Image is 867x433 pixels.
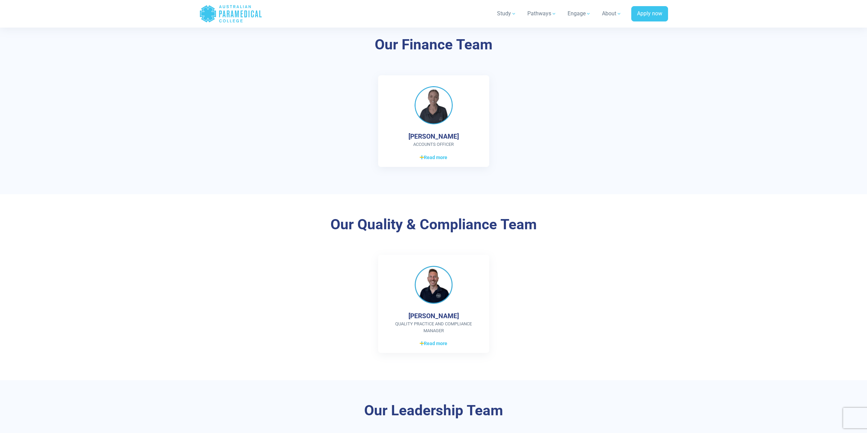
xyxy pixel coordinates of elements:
[493,4,521,23] a: Study
[563,4,595,23] a: Engage
[408,133,459,140] h4: [PERSON_NAME]
[234,402,633,419] h3: Our Leadership Team
[415,86,453,124] img: Nicole Doon
[631,6,668,22] a: Apply now
[420,154,447,161] span: Read more
[389,321,478,334] span: Quality Practice and Compliance Manager
[389,339,478,347] a: Read more
[415,266,453,304] img: Shaun Radford
[389,141,478,148] span: Accounts Officer
[234,36,633,53] h3: Our Finance Team
[408,312,459,320] h4: [PERSON_NAME]
[199,3,262,25] a: Australian Paramedical College
[523,4,561,23] a: Pathways
[389,153,478,161] a: Read more
[598,4,626,23] a: About
[420,340,447,347] span: Read more
[234,216,633,233] h3: Our Quality & Compliance Team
